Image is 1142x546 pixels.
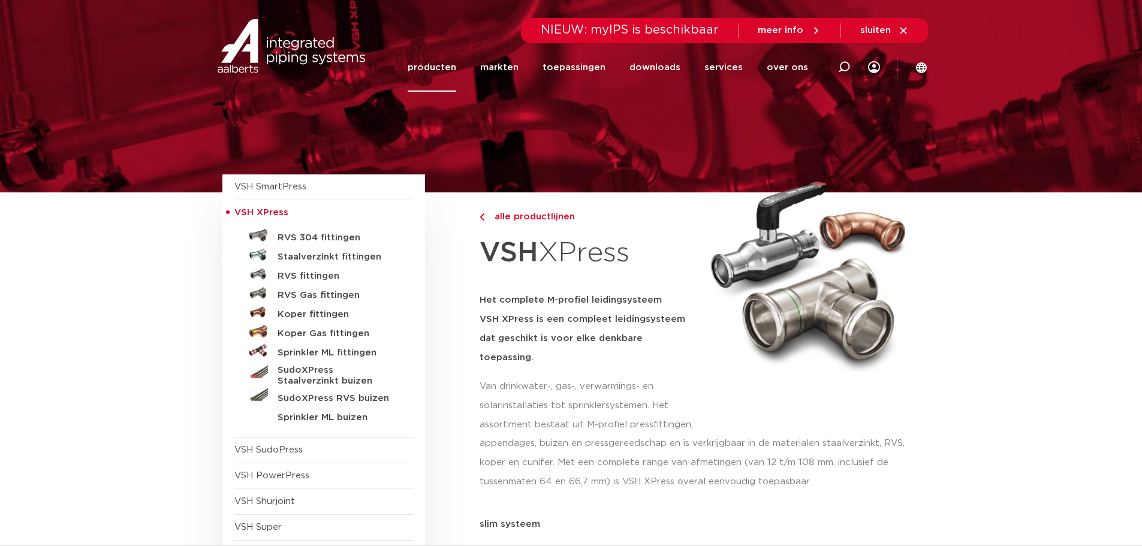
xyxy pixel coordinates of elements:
a: VSH SmartPress [234,182,306,191]
strong: VSH [480,239,538,267]
a: over ons [767,43,808,92]
h5: Staalverzinkt fittingen [278,252,396,263]
a: Koper fittingen [234,303,413,322]
a: SudoXPress Staalverzinkt buizen [234,360,413,387]
a: services [704,43,743,92]
h5: Koper Gas fittingen [278,328,396,339]
nav: Menu [408,43,808,92]
h5: RVS Gas fittingen [278,290,396,301]
span: alle productlijnen [487,212,575,221]
a: Staalverzinkt fittingen [234,245,413,264]
a: Sprinkler ML fittingen [234,341,413,360]
a: RVS Gas fittingen [234,283,413,303]
a: VSH Super [234,523,282,532]
p: appendages, buizen en pressgereedschap en is verkrijgbaar in de materialen staalverzinkt, RVS, ko... [480,434,920,491]
h5: RVS fittingen [278,271,396,282]
a: meer info [758,25,821,36]
a: Koper Gas fittingen [234,322,413,341]
span: VSH XPress [234,208,288,217]
a: markten [480,43,519,92]
a: RVS 304 fittingen [234,226,413,245]
span: meer info [758,26,803,35]
span: NIEUW: myIPS is beschikbaar [541,24,719,36]
a: SudoXPress RVS buizen [234,387,413,406]
h5: Het complete M-profiel leidingsysteem VSH XPress is een compleet leidingsysteem dat geschikt is v... [480,291,697,367]
a: sluiten [860,25,909,36]
a: Sprinkler ML buizen [234,406,413,425]
span: sluiten [860,26,891,35]
p: slim systeem [480,520,920,529]
h5: SudoXPress RVS buizen [278,393,396,404]
p: Van drinkwater-, gas-, verwarmings- en solarinstallaties tot sprinklersystemen. Het assortiment b... [480,377,697,435]
a: alle productlijnen [480,210,697,224]
h5: Koper fittingen [278,309,396,320]
a: VSH SudoPress [234,445,303,454]
img: chevron-right.svg [480,213,484,221]
h5: Sprinkler ML fittingen [278,348,396,358]
a: downloads [629,43,680,92]
h5: Sprinkler ML buizen [278,412,396,423]
a: producten [408,43,456,92]
h5: SudoXPress Staalverzinkt buizen [278,365,396,387]
a: toepassingen [543,43,605,92]
h5: RVS 304 fittingen [278,233,396,243]
div: my IPS [868,43,880,92]
a: VSH PowerPress [234,471,309,480]
h1: XPress [480,230,697,276]
a: VSH Shurjoint [234,497,295,506]
a: RVS fittingen [234,264,413,283]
